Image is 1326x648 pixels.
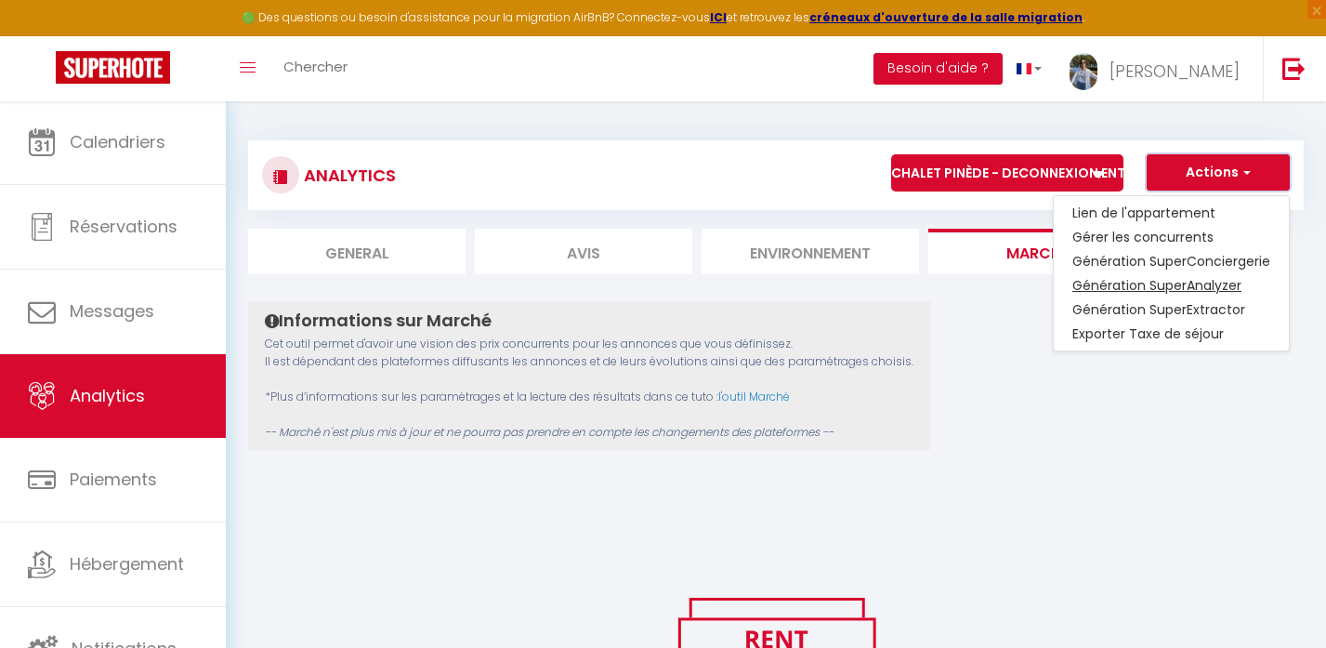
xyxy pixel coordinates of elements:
[809,9,1083,25] a: créneaux d'ouverture de la salle migration
[299,154,396,196] h3: Analytics
[1282,57,1306,80] img: logout
[248,229,466,274] li: General
[1054,201,1289,225] a: Lien de l'appartement
[56,51,170,84] img: Super Booking
[475,229,692,274] li: Avis
[1054,249,1289,273] a: Génération SuperConciergerie
[928,229,1146,274] li: Marché
[1109,60,1240,83] span: [PERSON_NAME]
[283,57,348,76] span: Chercher
[710,9,727,25] a: ICI
[1054,273,1289,298] a: Génération SuperAnalyzer
[873,53,1003,85] button: Besoin d'aide ?
[265,424,834,440] span: -- Marché n'est plus mis à jour et ne pourra pas prendre en compte les changements des plateforme...
[70,299,154,323] span: Messages
[15,7,71,63] button: Ouvrir le widget de chat LiveChat
[70,215,177,238] span: Réservations
[70,468,157,491] span: Paiements
[1070,53,1097,90] img: ...
[265,311,913,331] h4: Informations sur Marché
[265,336,913,441] p: Cet outil permet d'avoir une vision des prix concurrents pour les annonces que vous définissez. I...
[718,389,790,404] a: l'outil Marché
[1054,225,1289,249] a: Gérer les concurrents
[70,384,145,407] span: Analytics
[70,130,165,153] span: Calendriers
[1054,322,1289,346] a: Exporter Taxe de séjour
[70,552,184,575] span: Hébergement
[702,229,919,274] li: Environnement
[1147,154,1290,192] button: Actions
[1054,298,1289,322] a: Génération SuperExtractor
[1056,36,1263,101] a: ... [PERSON_NAME]
[269,36,361,101] a: Chercher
